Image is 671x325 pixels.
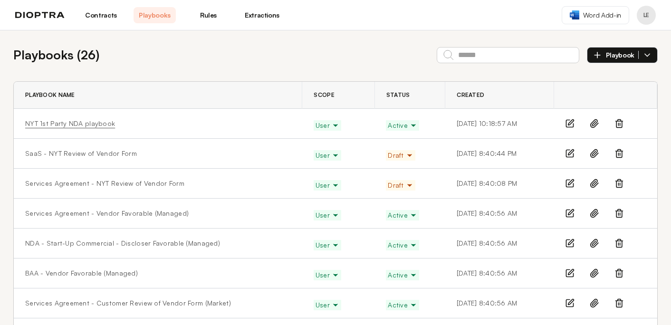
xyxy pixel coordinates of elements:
td: [DATE] 8:40:44 PM [445,139,554,169]
span: Draft [388,151,413,160]
button: Draft [386,180,415,191]
button: User [314,300,341,310]
td: [DATE] 8:40:56 AM [445,199,554,229]
span: Active [388,210,417,220]
span: Active [388,300,417,310]
a: NDA - Start-Up Commercial - Discloser Favorable (Managed) [25,239,220,248]
span: User [316,240,339,250]
button: Draft [386,150,415,161]
button: Playbook [587,47,658,63]
h2: Playbooks ( 26 ) [13,46,99,64]
span: User [316,151,339,160]
img: word [570,10,579,19]
button: Active [386,270,419,280]
a: Services Agreement - Vendor Favorable (Managed) [25,209,189,218]
span: Draft [388,181,413,190]
td: [DATE] 8:40:56 AM [445,288,554,318]
span: Word Add-in [583,10,621,20]
span: Active [388,121,417,130]
button: Active [386,210,419,220]
td: [DATE] 8:40:08 PM [445,169,554,199]
button: User [314,270,341,280]
a: Services Agreement - Customer Review of Vendor Form (Market) [25,298,231,308]
button: User [314,180,341,191]
button: Active [386,240,419,250]
a: Contracts [80,7,122,23]
a: Word Add-in [562,6,629,24]
button: Active [386,120,419,131]
button: User [314,240,341,250]
span: Scope [314,91,334,99]
span: User [316,210,339,220]
button: Active [386,300,419,310]
span: Created [457,91,484,99]
span: Playbook Name [25,91,75,99]
button: User [314,120,341,131]
a: NYT 1st Party NDA playbook [25,119,115,128]
span: User [316,121,339,130]
td: [DATE] 10:18:57 AM [445,109,554,139]
button: Profile menu [637,6,656,25]
a: Extractions [241,7,283,23]
span: Active [388,240,417,250]
a: Playbooks [134,7,176,23]
span: User [316,270,339,280]
span: Playbook [606,51,639,59]
img: logo [15,12,65,19]
span: User [316,300,339,310]
span: User [316,181,339,190]
button: User [314,150,341,161]
a: SaaS - NYT Review of Vendor Form [25,149,137,158]
td: [DATE] 8:40:56 AM [445,258,554,288]
a: BAA - Vendor Favorable (Managed) [25,268,138,278]
td: [DATE] 8:40:56 AM [445,229,554,258]
a: Rules [187,7,230,23]
a: Services Agreement - NYT Review of Vendor Form [25,179,184,188]
button: User [314,210,341,220]
span: Active [388,270,417,280]
span: Status [386,91,410,99]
